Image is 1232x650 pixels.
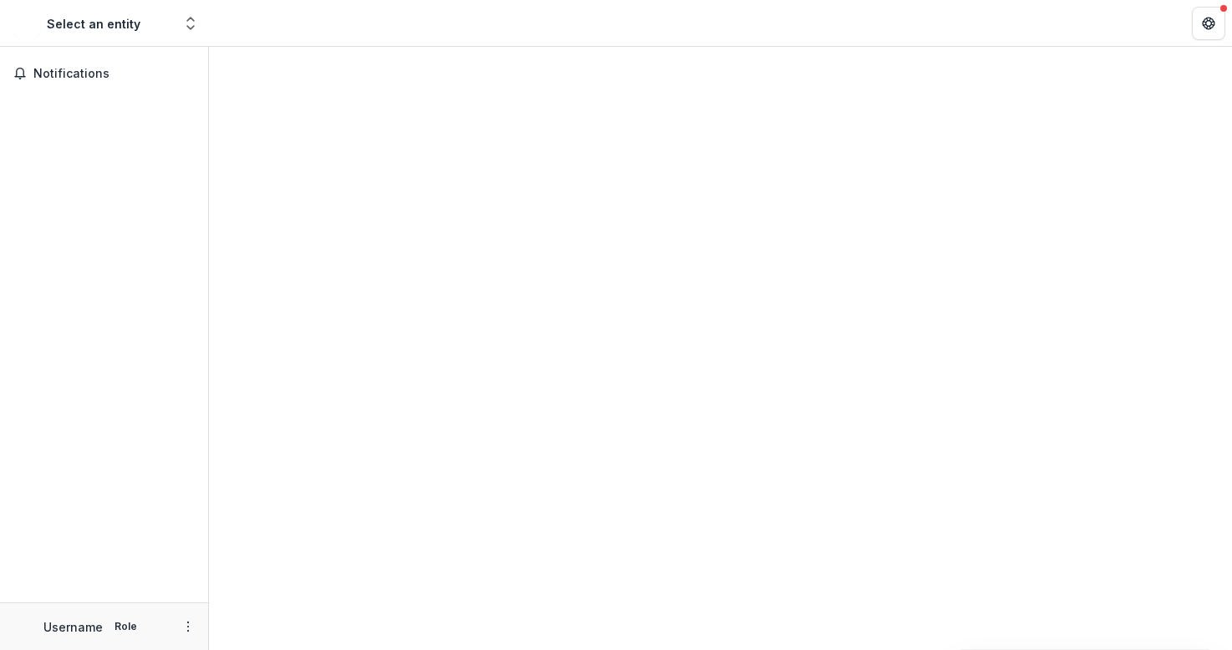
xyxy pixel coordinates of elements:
[43,618,103,636] p: Username
[178,617,198,637] button: More
[109,619,142,634] p: Role
[7,60,201,87] button: Notifications
[179,7,202,40] button: Open entity switcher
[33,67,195,81] span: Notifications
[47,15,140,33] div: Select an entity
[1192,7,1225,40] button: Get Help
